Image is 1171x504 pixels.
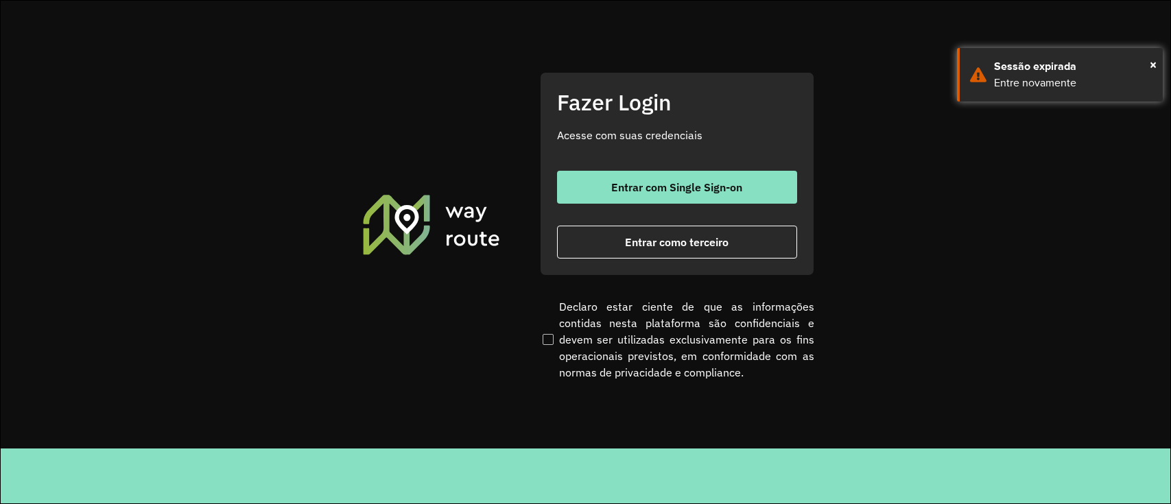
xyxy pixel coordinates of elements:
[611,182,742,193] span: Entrar com Single Sign-on
[361,193,502,256] img: Roteirizador AmbevTech
[994,75,1152,91] div: Entre novamente
[557,89,797,115] h2: Fazer Login
[557,226,797,259] button: button
[540,298,814,381] label: Declaro estar ciente de que as informações contidas nesta plataforma são confidenciais e devem se...
[1150,54,1157,75] span: ×
[557,171,797,204] button: button
[557,127,797,143] p: Acesse com suas credenciais
[1150,54,1157,75] button: Close
[625,237,729,248] span: Entrar como terceiro
[994,58,1152,75] div: Sessão expirada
